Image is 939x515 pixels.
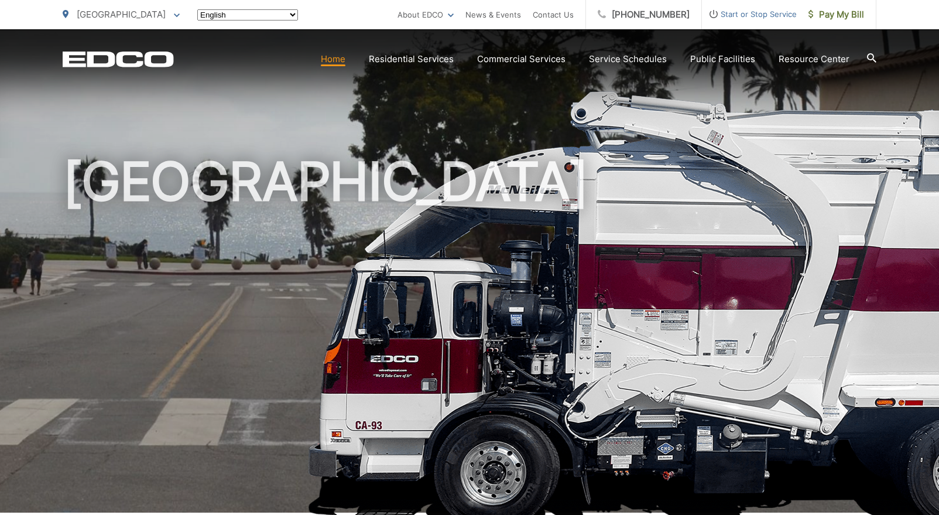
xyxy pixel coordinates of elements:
[779,52,849,66] a: Resource Center
[197,9,298,21] select: Select a language
[369,52,454,66] a: Residential Services
[321,52,345,66] a: Home
[690,52,755,66] a: Public Facilities
[533,8,574,22] a: Contact Us
[63,51,174,67] a: EDCD logo. Return to the homepage.
[465,8,521,22] a: News & Events
[589,52,667,66] a: Service Schedules
[808,8,864,22] span: Pay My Bill
[477,52,566,66] a: Commercial Services
[77,9,166,20] span: [GEOGRAPHIC_DATA]
[397,8,454,22] a: About EDCO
